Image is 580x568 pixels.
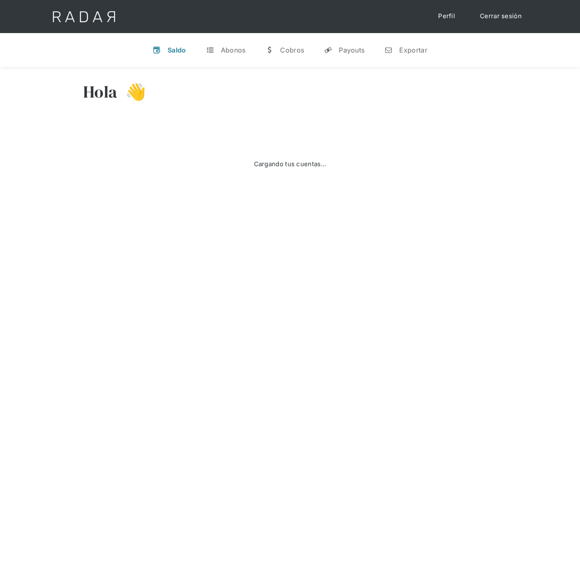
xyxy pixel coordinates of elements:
[117,81,146,102] h3: 👋
[168,46,186,54] div: Saldo
[384,46,393,54] div: n
[399,46,427,54] div: Exportar
[472,8,530,24] a: Cerrar sesión
[339,46,364,54] div: Payouts
[153,46,161,54] div: v
[206,46,214,54] div: t
[280,46,304,54] div: Cobros
[265,46,273,54] div: w
[254,160,326,169] div: Cargando tus cuentas...
[83,81,117,102] h3: Hola
[430,8,463,24] a: Perfil
[221,46,246,54] div: Abonos
[324,46,332,54] div: y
